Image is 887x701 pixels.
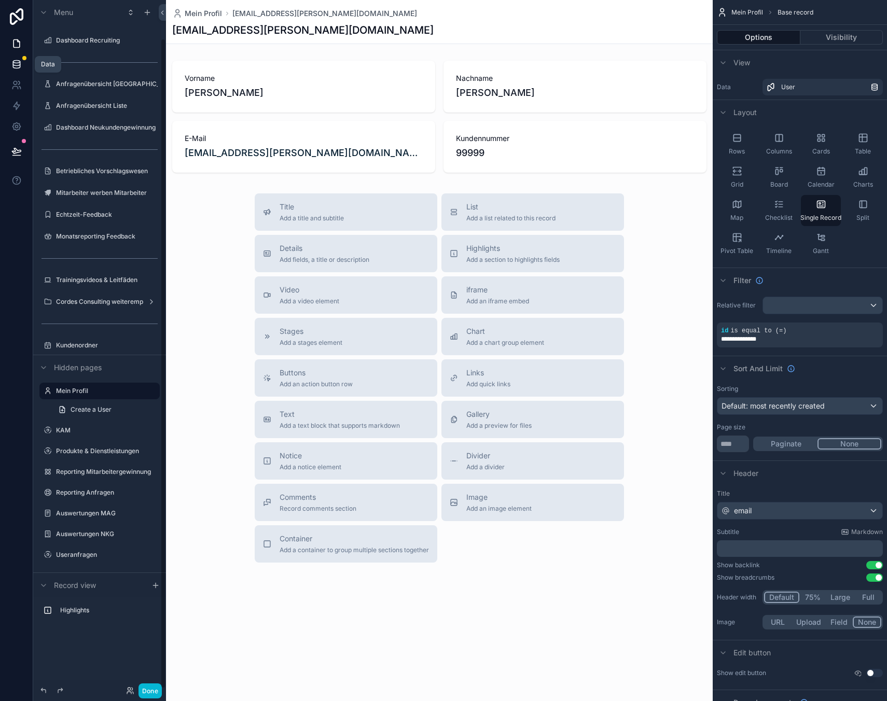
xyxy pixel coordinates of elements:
button: Field [826,616,853,628]
button: None [817,438,881,450]
a: Mein Profil [172,8,222,19]
span: Single Record [800,214,841,222]
span: Edit button [733,648,771,658]
label: Mitarbeiter werben Mitarbeiter [56,189,158,197]
span: Create a User [71,405,112,414]
span: is equal to (=) [730,327,786,334]
label: Anfragenübersicht Liste [56,102,158,110]
div: Show backlink [717,561,760,569]
div: Show breadcrumbs [717,573,774,582]
span: User [781,83,795,91]
label: Auswertungen NKG [56,530,158,538]
label: Show edit button [717,669,766,677]
button: Options [717,30,800,45]
button: Calendar [801,162,841,193]
label: Sorting [717,385,738,393]
button: Grid [717,162,757,193]
span: Rows [729,147,745,156]
label: Mein Profil [56,387,154,395]
button: Rows [717,129,757,160]
label: Relative filter [717,301,758,310]
button: Split [843,195,883,226]
span: Record view [54,580,96,591]
label: Reporting Anfragen [56,488,158,497]
label: Header width [717,593,758,601]
button: Done [138,683,162,698]
span: Markdown [851,528,883,536]
label: Data [717,83,758,91]
label: Produkte & Dienstleistungen [56,447,158,455]
span: Table [855,147,871,156]
a: Markdown [841,528,883,536]
a: User [763,79,883,95]
span: Grid [731,180,743,189]
span: Layout [733,107,757,118]
label: Reporting Mitarbeitergewinnung [56,468,158,476]
span: View [733,58,750,68]
label: Subtitle [717,528,739,536]
label: Useranfragen [56,551,158,559]
label: Page size [717,423,745,431]
button: Pivot Table [717,228,757,259]
a: Create a User [52,401,160,418]
label: Auswertungen MAG [56,509,158,517]
div: Data [41,60,55,68]
label: Dashboard Neukundengewinnung [56,123,158,132]
label: Cordes Consulting weiterempfehlen [56,298,143,306]
button: Default: most recently created [717,397,883,415]
button: Columns [759,129,799,160]
label: Title [717,489,883,498]
span: Mein Profil [731,8,763,17]
label: KAM [56,426,158,434]
button: Map [717,195,757,226]
button: Visibility [800,30,883,45]
span: Gantt [813,247,829,255]
button: Upload [792,616,826,628]
button: email [717,502,883,520]
span: Timeline [766,247,792,255]
span: Mein Profil [185,8,222,19]
span: Checklist [765,214,793,222]
span: Pivot Table [720,247,753,255]
a: [EMAIL_ADDRESS][PERSON_NAME][DOMAIN_NAME] [232,8,417,19]
button: Gantt [801,228,841,259]
button: Default [764,592,799,603]
span: Hidden pages [54,362,102,373]
label: Kundenordner [56,341,158,349]
button: URL [764,616,792,628]
a: Anfragenübersicht [GEOGRAPHIC_DATA] [56,80,158,88]
button: Cards [801,129,841,160]
h1: [EMAIL_ADDRESS][PERSON_NAME][DOMAIN_NAME] [172,23,434,37]
span: Header [733,468,758,479]
a: Betriebliches Vorschlagswesen [56,167,158,175]
label: Monatsreporting Feedback [56,232,158,241]
label: Dashboard Recruiting [56,36,158,45]
a: Trainingsvideos & Leitfäden [56,276,158,284]
span: Cards [812,147,830,156]
button: Charts [843,162,883,193]
button: Paginate [755,438,817,450]
span: Menu [54,7,73,18]
span: Calendar [808,180,835,189]
label: Echtzeit-Feedback [56,211,158,219]
button: Large [826,592,855,603]
span: Filter [733,275,751,286]
span: id [721,327,728,334]
button: Checklist [759,195,799,226]
span: Map [730,214,743,222]
button: Board [759,162,799,193]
